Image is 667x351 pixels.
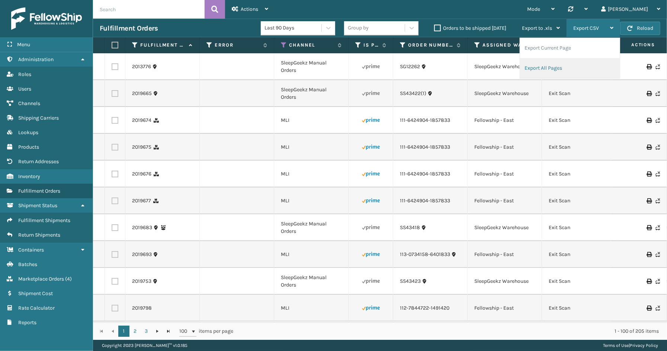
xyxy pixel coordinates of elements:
span: Batches [18,261,37,268]
span: items per page [179,326,234,337]
span: Export to .xls [522,25,552,31]
a: 2019693 [132,251,152,258]
td: SleepGeekz Warehouse [468,268,542,295]
td: Fellowship - East [468,187,542,214]
td: MLI [274,134,349,161]
i: Print Label [647,91,651,96]
td: SleepGeekz Warehouse [468,53,542,80]
label: Orders to be shipped [DATE] [434,25,506,31]
span: ( 4 ) [65,276,72,282]
label: Order Number [408,42,453,48]
label: Fulfillment Order Id [140,42,185,48]
a: 111-6424904-1857833 [400,143,450,151]
span: Products [18,144,39,150]
td: Exit Scan [542,161,616,187]
a: 2 [129,326,141,337]
a: 2019798 [132,304,152,312]
a: 1 [118,326,129,337]
td: Fellowship - East [468,241,542,268]
a: 2019675 [132,143,151,151]
span: Rate Calculator [18,305,55,311]
button: Reload [620,22,660,35]
td: Exit Scan [542,214,616,241]
i: Print Label [647,64,651,69]
td: MLI [274,187,349,214]
p: Copyright 2023 [PERSON_NAME]™ v 1.0.185 [102,340,187,351]
a: 113-0734158-6401833 [400,251,450,258]
a: 111-6424904-1857833 [400,117,450,124]
td: SleepGeekz Warehouse [468,80,542,107]
li: Export Current Page [520,38,620,58]
a: 111-6424904-1857833 [400,197,450,205]
i: Never Shipped [655,118,660,123]
a: 2019676 [132,170,151,178]
span: Fulfillment Orders [18,188,60,194]
span: Channels [18,100,40,107]
a: SS43423 [400,278,421,285]
i: Never Shipped [655,225,660,230]
i: Never Shipped [655,91,660,96]
td: Fellowship - East [468,161,542,187]
td: MLI [274,161,349,187]
td: SleepGeekz Manual Orders [274,268,349,295]
a: 2019674 [132,117,151,124]
a: 112-7844722-1491420 [400,304,449,312]
span: Users [18,86,31,92]
span: Actions [608,39,660,51]
i: Print Label [647,145,651,150]
a: 2019683 [132,224,152,231]
div: Last 90 Days [264,24,322,32]
div: Group by [348,24,369,32]
td: Exit Scan [542,268,616,295]
span: Export CSV [573,25,599,31]
td: Exit Scan [542,322,616,348]
a: 2013776 [132,63,151,70]
td: SleepGeekz Manual Orders [274,53,349,80]
td: MLI [274,295,349,322]
span: Go to the last page [166,328,171,334]
div: 1 - 100 of 205 items [244,328,659,335]
span: Go to the next page [154,328,160,334]
span: Inventory [18,173,40,180]
td: SleepGeekz Warehouse [468,214,542,241]
span: Fulfillment Shipments [18,217,70,224]
i: Never Shipped [655,64,660,69]
i: Print Label [647,279,651,284]
i: Print Label [647,225,651,230]
a: 111-6424904-1857833 [400,170,450,178]
i: Print Label [647,252,651,257]
i: Print Label [647,171,651,177]
span: Actions [241,6,258,12]
td: Exit Scan [542,187,616,214]
td: Fellowship - East [468,107,542,134]
td: Exit Scan [542,107,616,134]
i: Never Shipped [655,252,660,257]
td: Fellowship - East [468,134,542,161]
div: | [603,340,658,351]
span: Shipment Status [18,202,57,209]
h3: Fulfillment Orders [100,24,158,33]
label: Channel [289,42,334,48]
i: Print Label [647,118,651,123]
span: Marketplace Orders [18,276,64,282]
i: Print Label [647,306,651,311]
label: Error [215,42,260,48]
label: Assigned Warehouse [482,42,527,48]
a: Terms of Use [603,343,629,348]
td: Exit Scan [542,241,616,268]
label: Is Prime [363,42,379,48]
span: Return Shipments [18,232,60,238]
a: SS43422(1) [400,90,426,97]
a: 2019753 [132,278,151,285]
a: 2019677 [132,197,151,205]
span: Return Addresses [18,158,59,165]
a: 2019665 [132,90,152,97]
span: Reports [18,319,36,326]
td: Fellowship - East [468,295,542,322]
span: Mode [527,6,540,12]
span: Lookups [18,129,38,136]
td: Exit Scan [542,134,616,161]
td: MLI [274,322,349,348]
span: Containers [18,247,44,253]
span: 100 [179,328,190,335]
